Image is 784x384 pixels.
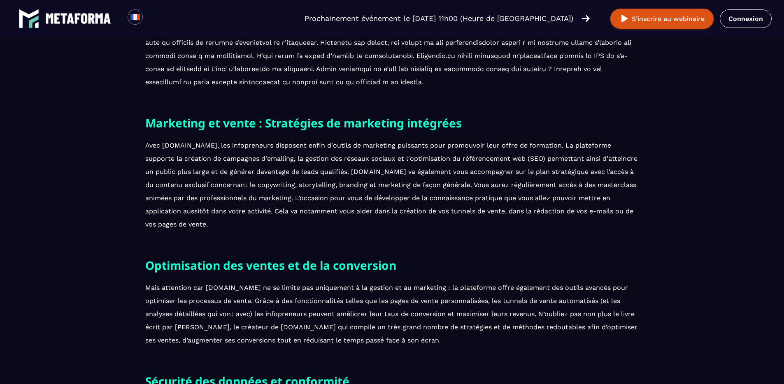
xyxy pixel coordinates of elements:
img: logo [45,13,111,24]
a: Connexion [720,9,772,28]
img: arrow-right [582,14,590,23]
img: logo [19,8,39,29]
h2: Marketing et vente : Stratégies de marketing intégrées [145,113,639,132]
button: S’inscrire au webinaire [610,9,714,29]
input: Search for option [150,14,156,23]
h2: Optimisation des ventes et de la conversion [145,256,639,275]
p: Avec [DOMAIN_NAME], les infopreneurs disposent enfin d'outils de marketing puissants pour promouv... [145,139,639,231]
p: Prochainement événement le [DATE] 11h00 (Heure de [GEOGRAPHIC_DATA]) [305,13,573,24]
div: Search for option [143,9,163,28]
img: play [619,14,630,24]
img: fr [130,12,140,22]
p: Mais attention car [DOMAIN_NAME] ne se limite pas uniquement à la gestion et au marketing : la pl... [145,281,639,347]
